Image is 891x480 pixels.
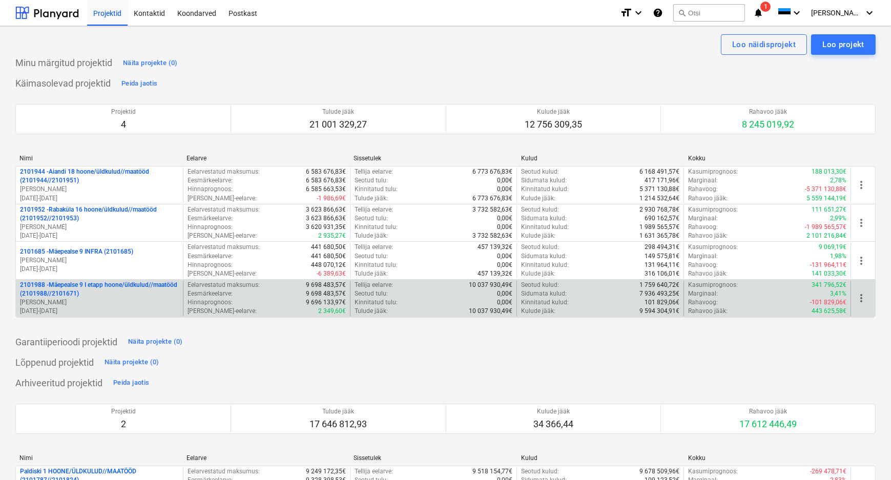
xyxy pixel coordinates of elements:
button: Näita projekte (0) [102,354,162,371]
p: 441 680,50€ [311,252,346,261]
p: -1 986,69€ [317,194,346,203]
p: 2 349,60€ [318,307,346,316]
p: 9 069,19€ [819,243,846,252]
p: Projektid [111,108,136,116]
p: 341 796,52€ [812,281,846,289]
div: Loo näidisprojekt [732,38,796,51]
p: 3 623 866,63€ [306,205,346,214]
p: Eesmärkeelarve : [188,176,233,185]
div: Eelarve [187,454,345,462]
p: [PERSON_NAME]-eelarve : [188,307,257,316]
p: Rahavoog : [688,185,718,194]
div: Näita projekte (0) [105,357,159,368]
i: keyboard_arrow_down [632,7,645,19]
p: Hinnaprognoos : [188,298,233,307]
button: Näita projekte (0) [126,334,185,350]
p: Rahavoo jääk : [688,232,728,240]
div: 2101988 -Mäepealse 9 I etapp hoone/üldkulud//maatööd (2101988//2101671)[PERSON_NAME][DATE]-[DATE] [20,281,179,316]
iframe: Chat Widget [840,431,891,480]
p: Rahavoog : [688,223,718,232]
p: -269 478,71€ [810,467,846,476]
p: Kulude jääk : [521,232,555,240]
p: 2 935,27€ [318,232,346,240]
div: Näita projekte (0) [128,336,183,348]
button: Otsi [673,4,745,22]
div: Kulud [521,454,680,462]
p: Marginaal : [688,289,718,298]
button: Peida jaotis [119,75,160,92]
p: Rahavoo jääk : [688,307,728,316]
p: 10 037 930,49€ [469,307,512,316]
div: Kokku [688,155,847,162]
div: Sissetulek [354,155,512,162]
p: Kulude jääk : [521,307,555,316]
p: 5 559 144,19€ [806,194,846,203]
button: Näita projekte (0) [120,55,180,71]
p: 9 698 483,57€ [306,289,346,298]
p: -5 371 130,88€ [805,185,846,194]
p: Marginaal : [688,252,718,261]
p: Marginaal : [688,176,718,185]
p: 6 773 676,83€ [472,168,512,176]
p: 6 773 676,83€ [472,194,512,203]
p: Tellija eelarve : [355,205,393,214]
p: Projektid [111,407,136,416]
p: 448 070,12€ [311,261,346,269]
p: Seotud kulud : [521,467,559,476]
p: Kinnitatud tulu : [355,261,398,269]
p: Eelarvestatud maksumus : [188,467,260,476]
p: 9 678 509,96€ [639,467,679,476]
p: Kasumiprognoos : [688,205,738,214]
p: 316 106,01€ [645,269,679,278]
div: Loo projekt [822,38,864,51]
p: Rahavoog : [688,261,718,269]
i: keyboard_arrow_down [863,7,876,19]
p: 443 625,58€ [812,307,846,316]
div: Kulud [521,155,680,162]
p: [DATE] - [DATE] [20,194,179,203]
p: Sidumata kulud : [521,289,567,298]
p: Marginaal : [688,214,718,223]
p: 1 989 565,57€ [639,223,679,232]
p: [PERSON_NAME]-eelarve : [188,269,257,278]
p: Eesmärkeelarve : [188,252,233,261]
p: -1 989 565,57€ [805,223,846,232]
p: Tulude jääk : [355,269,388,278]
p: Kasumiprognoos : [688,168,738,176]
p: Tellija eelarve : [355,467,393,476]
p: Rahavoo jääk [739,407,797,416]
p: 2 101 216,84€ [806,232,846,240]
p: Kulude jääk [533,407,573,416]
p: 5 371 130,88€ [639,185,679,194]
span: more_vert [855,179,867,191]
i: notifications [753,7,763,19]
i: format_size [620,7,632,19]
p: 2101944 - Aiandi 18 hoone/üldkulud//maatööd (2101944//2101951) [20,168,179,185]
p: 7 936 493,25€ [639,289,679,298]
p: 0,00€ [497,214,512,223]
p: 0,00€ [497,252,512,261]
p: 4 [111,118,136,131]
p: Eesmärkeelarve : [188,214,233,223]
p: -6 389,63€ [317,269,346,278]
p: 2101952 - Rabaküla 16 hoone/üldkulud//maatööd (2101952//2101953) [20,205,179,223]
p: 0,00€ [497,261,512,269]
p: 417 171,96€ [645,176,679,185]
p: Hinnaprognoos : [188,185,233,194]
p: Rahavoog : [688,298,718,307]
p: Kasumiprognoos : [688,243,738,252]
p: 2 [111,418,136,430]
p: Seotud kulud : [521,168,559,176]
p: 8 245 019,92 [742,118,794,131]
p: Seotud tulu : [355,176,388,185]
p: [PERSON_NAME]-eelarve : [188,194,257,203]
p: -101 829,06€ [810,298,846,307]
p: 2 930 768,78€ [639,205,679,214]
p: Tellija eelarve : [355,281,393,289]
p: 2101988 - Mäepealse 9 I etapp hoone/üldkulud//maatööd (2101988//2101671) [20,281,179,298]
div: Peida jaotis [121,78,157,90]
p: Seotud kulud : [521,243,559,252]
div: Nimi [19,454,178,462]
span: more_vert [855,255,867,267]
